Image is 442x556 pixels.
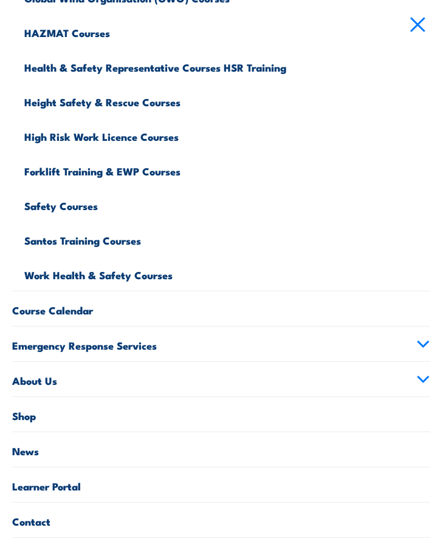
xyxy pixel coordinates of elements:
a: Santos Training Courses [24,222,430,256]
a: Forklift Training & EWP Courses [24,152,430,187]
a: High Risk Work Licence Courses [24,118,430,152]
a: HAZMAT Courses [24,14,430,49]
a: About Us [12,362,430,396]
a: Learner Portal [12,467,430,502]
a: Contact [12,503,430,537]
a: Health & Safety Representative Courses HSR Training [24,49,430,83]
a: Safety Courses [24,187,430,222]
a: News [12,432,430,467]
a: Work Health & Safety Courses [24,256,430,291]
a: Course Calendar [12,291,430,326]
a: Shop [12,397,430,432]
a: Height Safety & Rescue Courses [24,83,430,118]
a: Emergency Response Services [12,327,430,361]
